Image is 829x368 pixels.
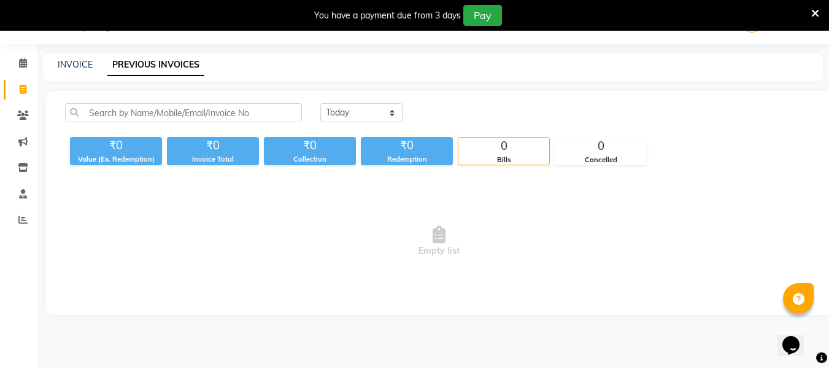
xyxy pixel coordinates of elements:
[314,9,461,22] div: You have a payment due from 3 days
[463,5,502,26] button: Pay
[70,154,162,165] div: Value (Ex. Redemption)
[70,137,162,154] div: ₹0
[264,137,356,154] div: ₹0
[458,155,549,165] div: Bills
[361,137,453,154] div: ₹0
[167,154,259,165] div: Invoice Total
[65,180,812,303] span: Empty list
[58,59,93,70] a: INVOICE
[264,154,356,165] div: Collection
[167,137,259,154] div: ₹0
[555,138,646,155] div: 0
[361,154,453,165] div: Redemption
[107,54,204,76] a: PREVIOUS INVOICES
[458,138,549,155] div: 0
[555,155,646,165] div: Cancelled
[777,319,817,356] iframe: chat widget
[65,103,302,122] input: Search by Name/Mobile/Email/Invoice No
